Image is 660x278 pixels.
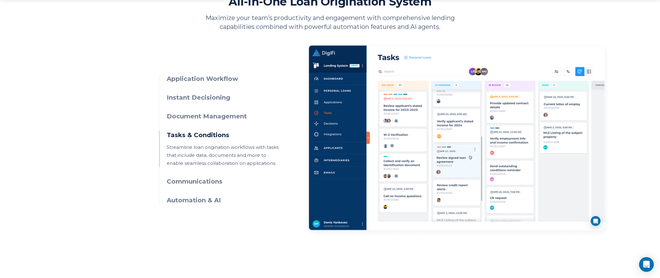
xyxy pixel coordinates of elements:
[167,74,279,83] h3: Application Workflow
[167,196,279,205] h3: Automation & AI
[306,42,608,237] img: Tasks & Conditions
[167,177,279,186] h3: Communications
[167,143,279,167] p: Streamline loan origination workflows with tasks that include data, documents and more to enable ...
[167,112,279,121] h3: Document Management
[196,14,464,31] p: Maximize your team’s productivity and engagement with comprehensive lending capabilities combined...
[167,131,279,140] h3: Tasks & Conditions
[167,93,279,102] h3: Instant Decisioning
[639,257,654,272] div: Open Intercom Messenger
